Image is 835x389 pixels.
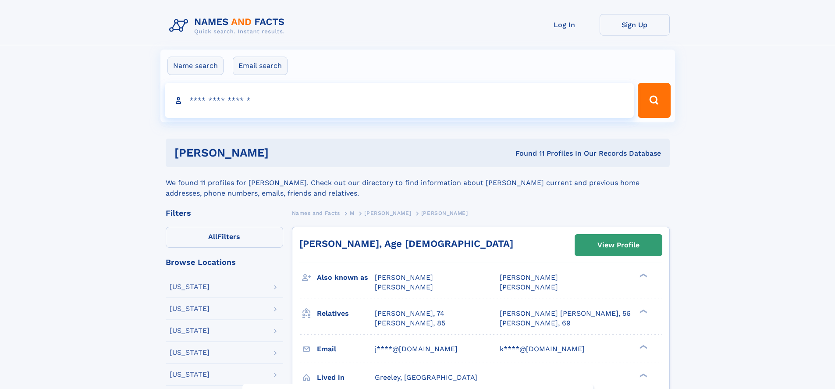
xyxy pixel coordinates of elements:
input: search input [165,83,634,118]
div: ❯ [637,308,648,314]
img: Logo Names and Facts [166,14,292,38]
span: All [208,232,217,241]
button: Search Button [638,83,670,118]
a: [PERSON_NAME] [364,207,411,218]
div: [US_STATE] [170,371,210,378]
div: ❯ [637,273,648,278]
span: Greeley, [GEOGRAPHIC_DATA] [375,373,477,382]
a: Log In [529,14,600,36]
h1: [PERSON_NAME] [174,147,392,158]
span: M [350,210,355,216]
h3: Relatives [317,306,375,321]
div: Found 11 Profiles In Our Records Database [392,149,661,158]
div: [US_STATE] [170,327,210,334]
h3: Also known as [317,270,375,285]
span: [PERSON_NAME] [500,283,558,291]
a: [PERSON_NAME], Age [DEMOGRAPHIC_DATA] [299,238,513,249]
a: View Profile [575,235,662,256]
span: [PERSON_NAME] [375,283,433,291]
div: Browse Locations [166,258,283,266]
a: [PERSON_NAME], 74 [375,309,444,318]
a: Sign Up [600,14,670,36]
h3: Lived in [317,370,375,385]
h3: Email [317,342,375,357]
div: ❯ [637,344,648,350]
div: [US_STATE] [170,283,210,290]
a: [PERSON_NAME], 85 [375,318,445,328]
label: Email search [233,57,288,75]
a: Names and Facts [292,207,340,218]
a: M [350,207,355,218]
a: [PERSON_NAME], 69 [500,318,571,328]
span: [PERSON_NAME] [375,273,433,282]
div: We found 11 profiles for [PERSON_NAME]. Check out our directory to find information about [PERSON... [166,167,670,199]
span: [PERSON_NAME] [421,210,468,216]
a: [PERSON_NAME] [PERSON_NAME], 56 [500,309,631,318]
div: [US_STATE] [170,305,210,312]
label: Filters [166,227,283,248]
div: Filters [166,209,283,217]
label: Name search [167,57,224,75]
div: View Profile [597,235,640,255]
span: [PERSON_NAME] [364,210,411,216]
span: [PERSON_NAME] [500,273,558,282]
div: ❯ [637,372,648,378]
div: [US_STATE] [170,349,210,356]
